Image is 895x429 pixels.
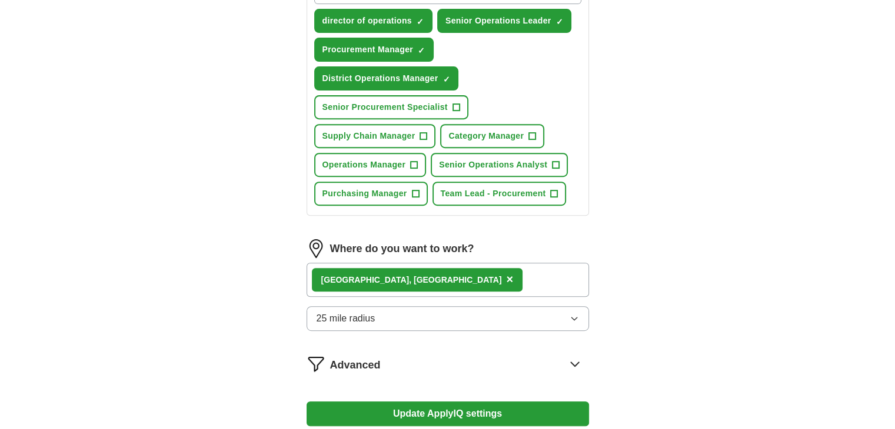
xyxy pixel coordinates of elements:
button: Senior Operations Leader✓ [437,9,572,33]
span: Supply Chain Manager [322,130,415,142]
button: Purchasing Manager [314,182,428,206]
img: filter [307,354,325,373]
span: Advanced [330,357,381,373]
span: Category Manager [448,130,524,142]
span: ✓ [417,17,424,26]
span: Senior Procurement Specialist [322,101,448,113]
span: ✓ [555,17,563,26]
span: Purchasing Manager [322,187,407,200]
span: District Operations Manager [322,72,438,85]
button: × [506,271,513,289]
span: × [506,273,513,286]
span: Procurement Manager [322,43,413,56]
span: ✓ [442,75,450,84]
span: 25 mile radius [317,311,375,326]
button: Senior Operations Analyst [431,153,568,177]
button: Team Lead - Procurement [432,182,567,206]
button: Supply Chain Manager [314,124,436,148]
label: Where do you want to work? [330,241,474,257]
img: location.png [307,239,325,258]
button: Operations Manager [314,153,427,177]
div: [GEOGRAPHIC_DATA], [GEOGRAPHIC_DATA] [321,274,502,286]
button: Category Manager [440,124,544,148]
button: 25 mile radius [307,306,589,331]
span: Team Lead - Procurement [441,187,546,200]
span: Operations Manager [322,159,406,171]
span: director of operations [322,15,412,27]
span: Senior Operations Analyst [439,159,547,171]
button: Procurement Manager✓ [314,38,434,62]
button: District Operations Manager✓ [314,66,459,91]
button: Senior Procurement Specialist [314,95,468,119]
button: Update ApplyIQ settings [307,401,589,426]
button: director of operations✓ [314,9,432,33]
span: Senior Operations Leader [445,15,551,27]
span: ✓ [418,46,425,55]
